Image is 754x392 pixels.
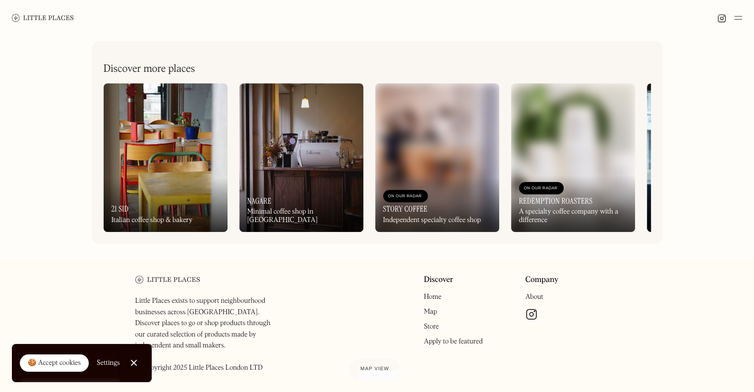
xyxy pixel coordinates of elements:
[424,308,437,315] a: Map
[104,83,228,232] a: 21 SidItalian coffee shop & bakery
[135,295,281,373] p: Little Places exists to support neighbourhood businesses across [GEOGRAPHIC_DATA]. Discover place...
[525,293,543,300] a: About
[424,293,441,300] a: Home
[524,183,559,193] div: On Our Radar
[424,338,483,345] a: Apply to be featured
[97,359,120,366] div: Settings
[360,366,389,372] span: Map view
[348,358,401,380] a: Map view
[247,208,355,224] div: Minimal coffee shop in [GEOGRAPHIC_DATA]
[104,63,195,75] h2: Discover more places
[424,323,439,330] a: Store
[519,208,627,224] div: A specialty coffee company with a difference
[112,216,193,224] div: Italian coffee shop & bakery
[124,353,144,373] a: Close Cookie Popup
[519,196,593,206] h3: Redemption Roasters
[383,204,428,214] h3: Story Coffee
[247,196,272,206] h3: Nagare
[28,358,81,368] div: 🍪 Accept cookies
[383,216,481,224] div: Independent specialty coffee shop
[511,83,635,232] a: On Our RadarRedemption RoastersA specialty coffee company with a difference
[239,83,363,232] a: NagareMinimal coffee shop in [GEOGRAPHIC_DATA]
[20,354,89,372] a: 🍪 Accept cookies
[424,276,453,285] a: Discover
[112,204,129,214] h3: 21 Sid
[525,276,559,285] a: Company
[375,83,499,232] a: On Our RadarStory CoffeeIndependent specialty coffee shop
[388,191,423,201] div: On Our Radar
[97,352,120,374] a: Settings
